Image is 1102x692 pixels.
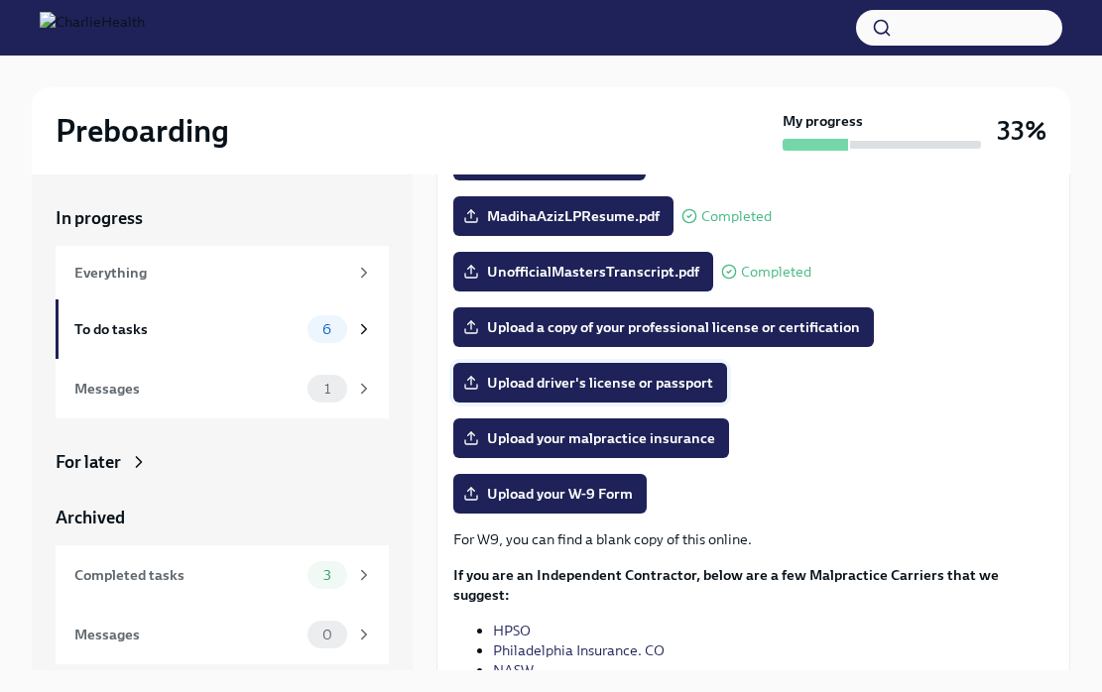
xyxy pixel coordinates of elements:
div: Completed tasks [74,564,300,586]
div: For later [56,450,121,474]
a: Messages0 [56,605,389,664]
label: Upload a copy of your professional license or certification [453,307,874,347]
a: HPSO [493,622,531,639]
span: MadihaAzizLPResume.pdf [467,206,660,226]
a: To do tasks6 [56,299,389,359]
div: To do tasks [74,318,300,340]
a: Philadelphia Insurance. CO [493,641,665,659]
label: Upload your W-9 Form [453,474,647,514]
strong: My progress [783,111,863,131]
a: NASW [493,661,534,679]
label: Upload your malpractice insurance [453,418,729,458]
span: Upload a copy of your professional license or certification [467,317,860,337]
strong: If you are an Independent Contractor, below are a few Malpractice Carriers that we suggest: [453,566,999,604]
p: For W9, you can find a blank copy of this online. [453,529,1053,549]
a: Everything [56,246,389,299]
span: 1 [312,382,342,397]
a: Messages1 [56,359,389,418]
span: Completed [701,209,772,224]
span: Upload your W-9 Form [467,484,633,504]
span: 6 [310,322,343,337]
span: Upload your malpractice insurance [467,428,715,448]
span: Completed [741,265,811,280]
img: CharlieHealth [40,12,145,44]
h2: Preboarding [56,111,229,151]
span: 3 [311,568,343,583]
h3: 33% [997,113,1046,149]
span: UnofficialMastersTranscript.pdf [467,262,699,282]
label: UnofficialMastersTranscript.pdf [453,252,713,291]
div: Messages [74,624,300,645]
div: Messages [74,378,300,400]
a: For later [56,450,389,474]
a: Completed tasks3 [56,545,389,605]
label: Upload driver's license or passport [453,363,727,403]
label: MadihaAzizLPResume.pdf [453,196,673,236]
a: Archived [56,506,389,529]
span: 0 [310,628,344,642]
span: Upload driver's license or passport [467,373,713,393]
div: Everything [74,262,347,284]
a: In progress [56,206,389,230]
